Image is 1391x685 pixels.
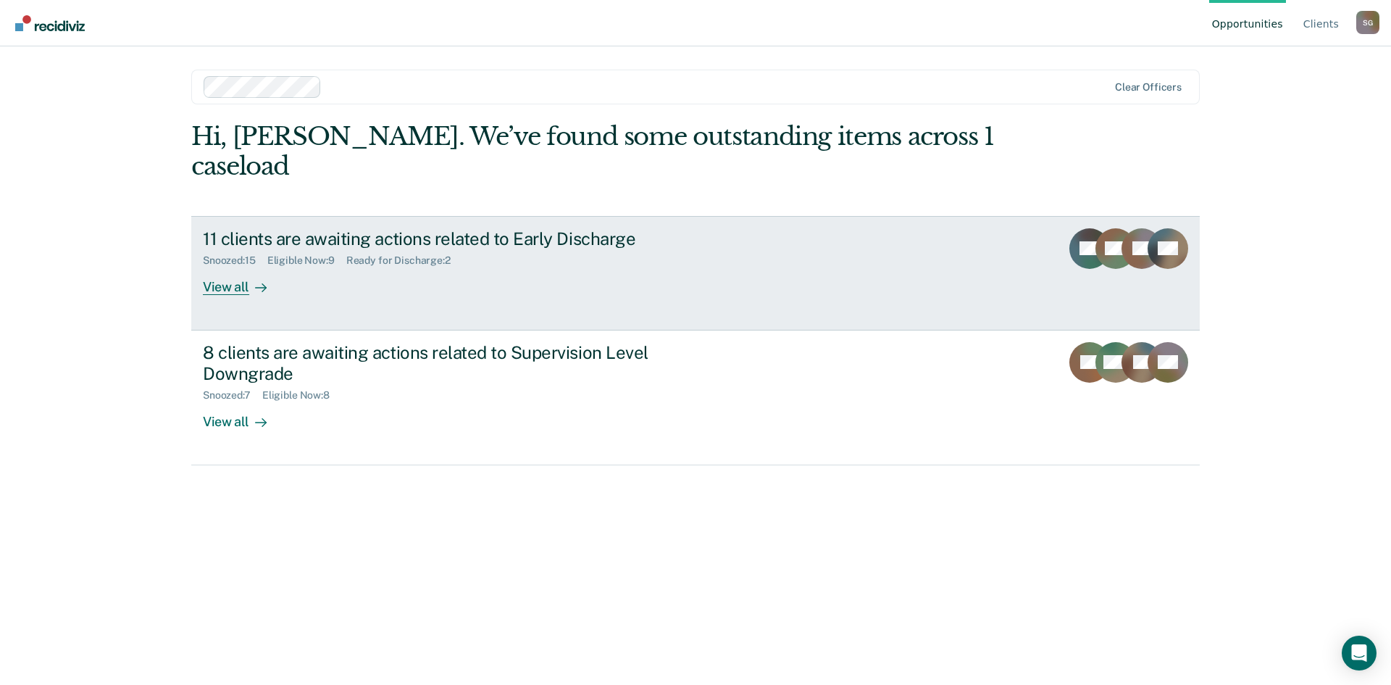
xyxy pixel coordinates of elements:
a: 11 clients are awaiting actions related to Early DischargeSnoozed:15Eligible Now:9Ready for Disch... [191,216,1200,331]
div: Clear officers [1115,81,1182,94]
button: Profile dropdown button [1356,11,1379,34]
div: Hi, [PERSON_NAME]. We’ve found some outstanding items across 1 caseload [191,122,998,181]
div: Eligible Now : 8 [262,389,341,402]
div: Ready for Discharge : 2 [346,254,462,267]
div: Snoozed : 15 [203,254,267,267]
img: Recidiviz [15,15,85,31]
div: 11 clients are awaiting actions related to Early Discharge [203,228,711,249]
div: Eligible Now : 9 [267,254,346,267]
div: 8 clients are awaiting actions related to Supervision Level Downgrade [203,342,711,384]
a: 8 clients are awaiting actions related to Supervision Level DowngradeSnoozed:7Eligible Now:8View all [191,331,1200,465]
div: View all [203,402,284,430]
div: View all [203,267,284,295]
div: Snoozed : 7 [203,389,262,402]
div: Open Intercom Messenger [1342,636,1377,671]
div: S G [1356,11,1379,34]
